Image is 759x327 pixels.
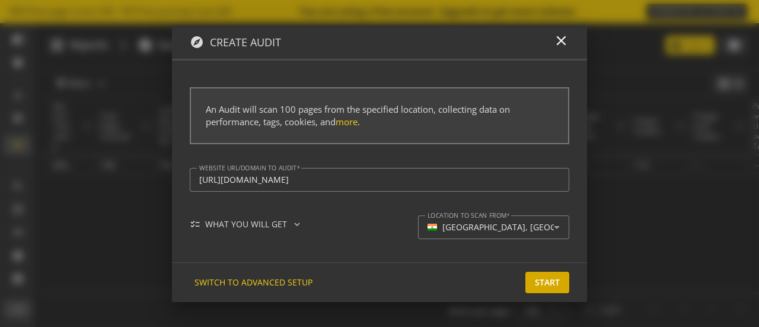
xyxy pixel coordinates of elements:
[525,272,569,293] button: Start
[535,272,560,293] span: Start
[206,103,510,128] span: An Audit will scan 100 pages from the specified location, collecting data on performance, tags, c...
[190,218,312,230] div: WHAT YOU WILL GET
[172,26,587,61] op-modal-header: Create Audit
[336,116,358,128] a: more
[190,215,401,233] mat-expansion-panel-header: WHAT YOU WILL GET
[190,35,204,49] mat-icon: explore
[199,175,560,185] input: Example: https://www.observepoint.com
[292,219,302,230] mat-icon: expand_more
[210,37,281,49] h4: Create Audit
[194,272,312,293] span: SWITCH TO ADVANCED SETUP
[190,219,200,230] mat-icon: checklist
[428,211,507,219] mat-label: Location to scan from
[190,272,317,293] button: SWITCH TO ADVANCED SETUP
[199,164,296,172] mat-label: Website url/domain to Audit
[442,223,613,233] div: [GEOGRAPHIC_DATA], [GEOGRAPHIC_DATA]
[553,33,569,49] mat-icon: close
